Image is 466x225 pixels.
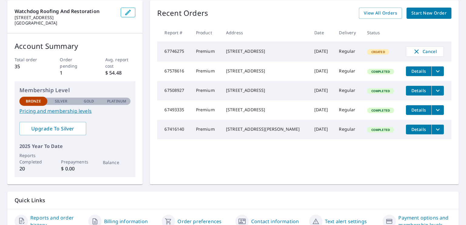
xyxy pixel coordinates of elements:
td: 67416140 [157,120,191,139]
td: 67746275 [157,42,191,62]
td: [DATE] [309,42,334,62]
p: Reports Completed [19,152,47,165]
td: Premium [191,62,221,81]
p: Watchdog Roofing And Restoration [15,8,116,15]
a: Text alert settings [325,218,367,225]
td: Regular [334,62,362,81]
p: Membership Level [19,86,130,94]
td: Premium [191,120,221,139]
td: [DATE] [309,100,334,120]
td: Regular [334,81,362,100]
p: 2025 Year To Date [19,143,130,150]
p: Total order [15,56,45,63]
td: Regular [334,120,362,139]
button: filesDropdownBtn-67578616 [431,66,444,76]
p: Avg. report cost [105,56,136,69]
p: Gold [84,99,94,104]
a: Start New Order [407,8,451,19]
p: Account Summary [15,41,135,52]
p: 35 [15,63,45,70]
span: Details [410,68,428,74]
a: Order preferences [177,218,221,225]
span: Cancel [412,48,437,55]
p: Platinum [107,99,126,104]
th: Status [362,24,401,42]
div: [STREET_ADDRESS] [226,87,305,93]
td: 67508927 [157,81,191,100]
th: Product [191,24,221,42]
div: [STREET_ADDRESS] [226,68,305,74]
p: Recent Orders [157,8,208,19]
button: detailsBtn-67508927 [406,86,431,96]
div: [STREET_ADDRESS] [226,107,305,113]
p: Silver [55,99,68,104]
span: View All Orders [364,9,397,17]
td: 67578616 [157,62,191,81]
button: filesDropdownBtn-67416140 [431,125,444,134]
button: filesDropdownBtn-67508927 [431,86,444,96]
p: Order pending [60,56,90,69]
button: detailsBtn-67416140 [406,125,431,134]
th: Date [309,24,334,42]
button: Cancel [406,46,444,57]
span: Upgrade To Silver [24,125,81,132]
a: View All Orders [359,8,402,19]
div: [STREET_ADDRESS][PERSON_NAME] [226,126,305,132]
span: Completed [368,108,393,112]
button: detailsBtn-67493335 [406,105,431,115]
span: Details [410,126,428,132]
button: detailsBtn-67578616 [406,66,431,76]
td: Premium [191,100,221,120]
th: Delivery [334,24,362,42]
th: Address [221,24,309,42]
span: Details [410,88,428,93]
a: Pricing and membership levels [19,107,130,115]
p: [STREET_ADDRESS] [15,15,116,20]
a: Upgrade To Silver [19,122,86,135]
td: Regular [334,42,362,62]
button: filesDropdownBtn-67493335 [431,105,444,115]
td: [DATE] [309,81,334,100]
span: Completed [368,89,393,93]
p: $ 0.00 [61,165,89,172]
td: [DATE] [309,62,334,81]
span: Start New Order [411,9,447,17]
p: 1 [60,69,90,76]
th: Report # [157,24,191,42]
td: 67493335 [157,100,191,120]
td: Premium [191,81,221,100]
div: [STREET_ADDRESS] [226,48,305,54]
p: Bronze [26,99,41,104]
a: Billing information [104,218,148,225]
a: Contact information [251,218,299,225]
td: Premium [191,42,221,62]
td: Regular [334,100,362,120]
p: Balance [103,159,131,166]
span: Completed [368,128,393,132]
span: Details [410,107,428,113]
span: Completed [368,69,393,74]
span: Created [368,50,389,54]
td: [DATE] [309,120,334,139]
p: Quick Links [15,196,451,204]
p: $ 54.48 [105,69,136,76]
p: Prepayments [61,159,89,165]
p: 20 [19,165,47,172]
p: [GEOGRAPHIC_DATA] [15,20,116,26]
